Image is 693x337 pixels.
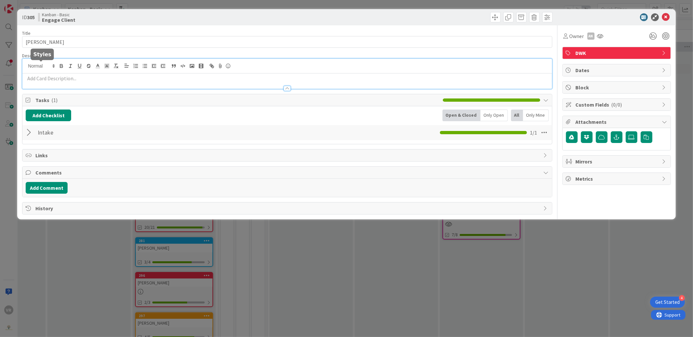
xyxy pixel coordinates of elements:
[587,32,595,40] div: AN
[22,30,31,36] label: Title
[511,110,523,121] div: All
[576,158,659,165] span: Mirrors
[650,297,685,308] div: Open Get Started checklist, remaining modules: 4
[42,17,75,22] b: Engage Client
[576,84,659,91] span: Block
[576,101,659,109] span: Custom Fields
[576,175,659,183] span: Metrics
[26,182,68,194] button: Add Comment
[576,66,659,74] span: Dates
[35,151,540,159] span: Links
[35,169,540,176] span: Comments
[35,127,182,138] input: Add Checklist...
[679,295,685,301] div: 4
[42,12,75,17] span: Kanban - Basic
[33,51,51,58] h5: Styles
[35,96,439,104] span: Tasks
[26,110,71,121] button: Add Checklist
[14,1,30,9] span: Support
[27,14,35,20] b: 305
[655,299,680,305] div: Get Started
[530,129,537,136] span: 1 / 1
[22,53,45,58] span: Description
[523,110,549,121] div: Only Mine
[443,110,481,121] div: Open & Closed
[576,49,659,57] span: DWK
[570,32,584,40] span: Owner
[35,204,540,212] span: History
[611,101,622,108] span: ( 0/0 )
[481,110,508,121] div: Only Open
[576,118,659,126] span: Attachments
[22,36,552,48] input: type card name here...
[22,13,35,21] span: ID
[51,97,58,103] span: ( 1 )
